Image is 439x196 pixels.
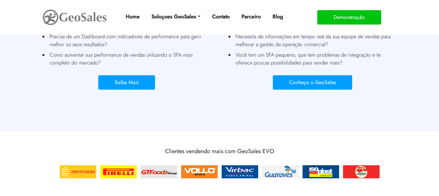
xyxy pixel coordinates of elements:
a: Blog [270,10,286,23]
a: Você tem um SFA pequeno, que tem problemas de integração e te oferece poucas possibilidades para ... [234,50,400,68]
img: Isoplast [301,164,340,180]
img: GeoSales [42,8,107,27]
img: Pirelli [99,164,138,180]
a: Precisa de um Dashboard com indicadores de performance para gerir melhor os seus resultados? [48,31,213,50]
a: Parceiro [239,10,263,23]
a: Como aumentar sua performance de vendas utilizando o SFA mais completo do mercado? [48,50,213,68]
img: Vollo [180,164,219,180]
img: Delrio [261,164,300,180]
button: Demonstração [317,10,381,25]
button: Conheça o GeoSales [273,75,352,90]
img: Lukscolor [342,164,381,180]
a: Conheça o GeoSales [273,81,352,86]
img: GTFoods [139,164,179,180]
a: Necessita de informações em tempo real da sua equipe de vendas para melhorar a gestão da operação... [234,31,400,50]
button: Saiba Mais [98,75,155,90]
a: Home [123,10,142,23]
a: Contato [210,10,232,23]
img: Mantiqueira [58,164,98,180]
a: Saiba Mais [98,81,155,86]
a: Soluçoes GeoSales [149,10,203,23]
h3: Clientes vendendo mais com GeoSales EVO [39,148,401,158]
a: Vagas [292,10,311,23]
img: Virbac [220,164,259,180]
